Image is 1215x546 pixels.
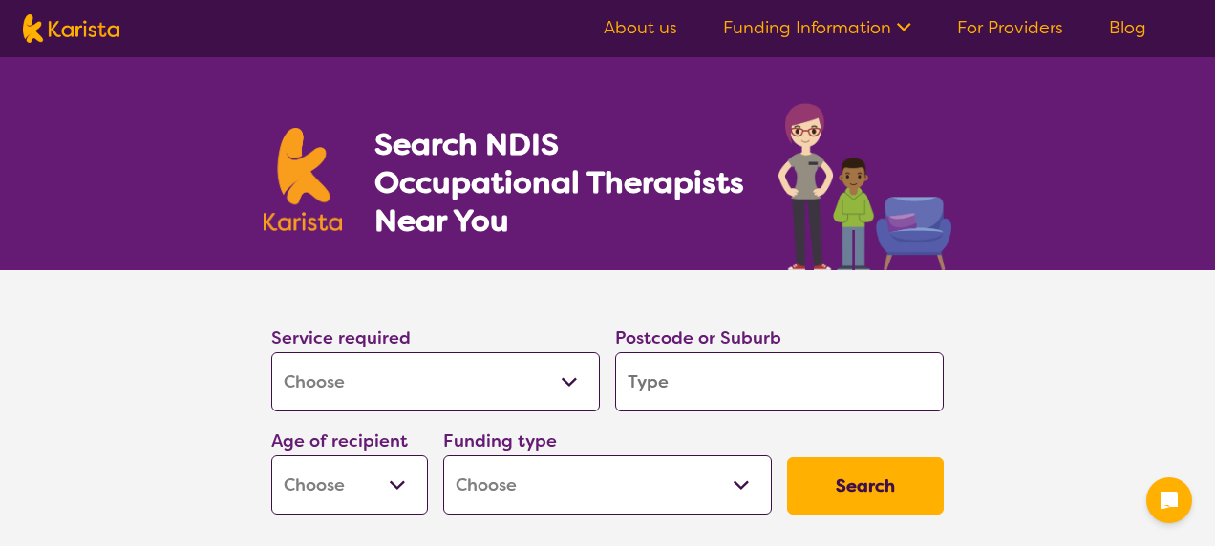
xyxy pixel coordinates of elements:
img: Karista logo [23,14,119,43]
a: For Providers [957,16,1063,39]
label: Age of recipient [271,430,408,452]
label: Postcode or Suburb [615,326,781,349]
a: About us [604,16,677,39]
label: Service required [271,326,411,349]
a: Blog [1109,16,1146,39]
input: Type [615,352,944,411]
img: occupational-therapy [778,103,951,270]
label: Funding type [443,430,557,452]
a: Funding Information [723,16,911,39]
img: Karista logo [264,128,342,231]
h1: Search NDIS Occupational Therapists Near You [374,125,746,240]
button: Search [787,457,944,514]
